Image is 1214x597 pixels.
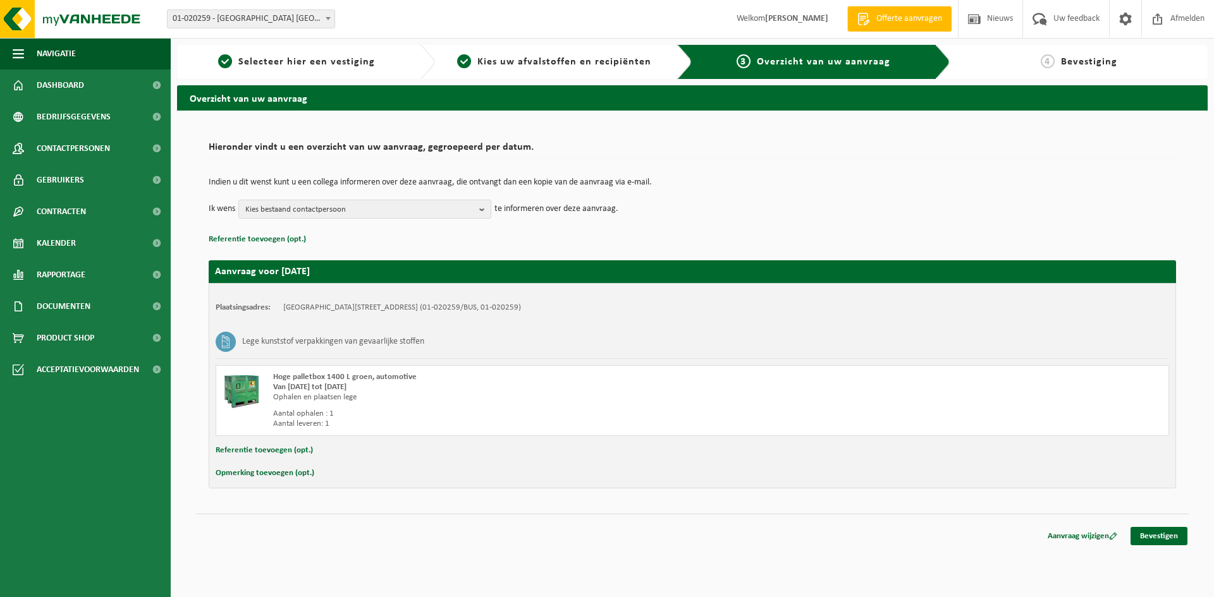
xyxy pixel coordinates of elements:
span: Dashboard [37,69,84,101]
strong: Van [DATE] tot [DATE] [273,383,346,391]
p: Ik wens [209,200,235,219]
a: Aanvraag wijzigen [1038,527,1127,545]
span: Product Shop [37,322,94,354]
p: te informeren over deze aanvraag. [494,200,618,219]
span: 3 [737,54,751,68]
span: Overzicht van uw aanvraag [757,57,890,67]
p: Indien u dit wenst kunt u een collega informeren over deze aanvraag, die ontvangt dan een kopie v... [209,178,1176,187]
strong: [PERSON_NAME] [765,14,828,23]
div: Ophalen en plaatsen lege [273,392,743,402]
button: Kies bestaand contactpersoon [238,200,491,219]
a: 1Selecteer hier een vestiging [183,54,410,69]
button: Opmerking toevoegen (opt.) [216,465,314,481]
span: Documenten [37,291,90,322]
a: Bevestigen [1131,527,1187,545]
button: Referentie toevoegen (opt.) [209,231,306,248]
span: 2 [457,54,471,68]
img: PB-HB-1400-HPE-GN-31.png [223,372,261,410]
strong: Plaatsingsadres: [216,303,271,311]
strong: Aanvraag voor [DATE] [215,267,310,277]
span: Kies uw afvalstoffen en recipiënten [477,57,651,67]
h3: Lege kunststof verpakkingen van gevaarlijke stoffen [242,332,424,352]
span: 4 [1041,54,1055,68]
span: Acceptatievoorwaarden [37,354,139,385]
span: Bevestiging [1061,57,1117,67]
span: Contactpersonen [37,133,110,164]
span: Offerte aanvragen [873,13,945,25]
span: Gebruikers [37,164,84,196]
button: Referentie toevoegen (opt.) [216,442,313,459]
span: Kalender [37,227,76,259]
span: Selecteer hier een vestiging [238,57,375,67]
span: Rapportage [37,259,85,291]
a: 2Kies uw afvalstoffen en recipiënten [441,54,668,69]
span: Bedrijfsgegevens [37,101,111,133]
span: Navigatie [37,38,76,69]
h2: Hieronder vindt u een overzicht van uw aanvraag, gegroepeerd per datum. [209,142,1176,159]
span: 1 [218,54,232,68]
div: Aantal ophalen : 1 [273,409,743,419]
div: Aantal leveren: 1 [273,419,743,429]
span: Contracten [37,196,86,227]
span: 01-020259 - BANVERCO NV - OOSTENDE [167,9,335,28]
a: Offerte aanvragen [847,6,952,32]
span: 01-020259 - BANVERCO NV - OOSTENDE [168,10,334,28]
span: Kies bestaand contactpersoon [245,200,474,219]
td: [GEOGRAPHIC_DATA][STREET_ADDRESS] (01-020259/BUS, 01-020259) [283,303,521,313]
h2: Overzicht van uw aanvraag [177,85,1208,110]
span: Hoge palletbox 1400 L groen, automotive [273,373,417,381]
